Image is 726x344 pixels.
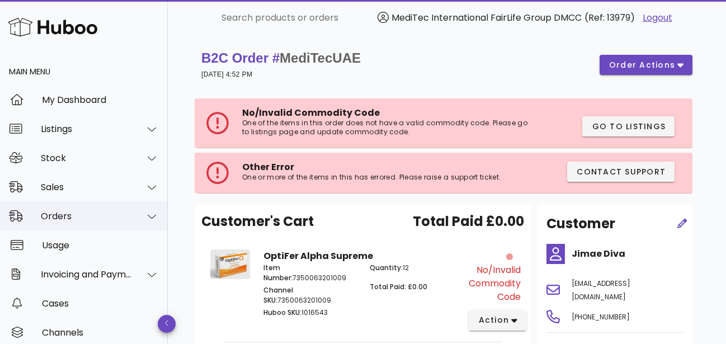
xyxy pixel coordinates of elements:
h4: Jimae Diva [572,247,683,261]
button: Go to Listings [582,116,675,136]
strong: OptiFer Alpha Supreme [263,249,373,262]
div: Listings [41,124,132,134]
button: order actions [600,55,692,75]
button: action [469,310,526,331]
span: order actions [609,59,676,71]
span: No/Invalid Commodity Code [242,106,380,119]
span: Total Paid: £0.00 [370,282,427,291]
span: Huboo SKU: [263,308,301,317]
div: Stock [41,153,132,163]
div: Channels [42,327,159,338]
div: Sales [41,182,132,192]
p: 7350063201009 [263,263,356,283]
button: Contact Support [567,162,675,182]
div: My Dashboard [42,95,159,105]
span: MediTecUAE [280,50,361,65]
span: Contact Support [576,166,666,178]
span: [PHONE_NUMBER] [572,312,630,322]
p: 1016543 [263,308,356,318]
div: No/Invalid Commodity Code [469,263,521,304]
span: Item Number: [263,263,293,282]
span: [EMAIL_ADDRESS][DOMAIN_NAME] [572,279,630,301]
span: Go to Listings [591,121,666,133]
div: Orders [41,211,132,222]
small: [DATE] 4:52 PM [201,70,252,78]
p: One or more of the items in this has errored. Please raise a support ticket. [242,173,507,182]
span: action [478,314,509,326]
span: (Ref: 13979) [584,11,635,24]
p: 12 [370,263,463,273]
strong: B2C Order # [201,50,361,65]
span: Quantity: [370,263,403,272]
p: One of the items in this order does not have a valid commodity code. Please go to listings page a... [242,119,527,136]
span: Customer's Cart [201,211,314,232]
div: Cases [42,298,159,309]
img: Product Image [210,249,250,279]
h2: Customer [546,214,615,234]
span: Channel SKU: [263,285,293,305]
span: Total Paid £0.00 [413,211,524,232]
img: Huboo Logo [8,15,97,39]
span: Other Error [242,161,294,173]
div: Invoicing and Payments [41,269,132,280]
span: MediTec International FairLife Group DMCC [392,11,582,24]
div: Usage [42,240,159,251]
p: 7350063201009 [263,285,356,305]
a: Logout [643,11,672,25]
